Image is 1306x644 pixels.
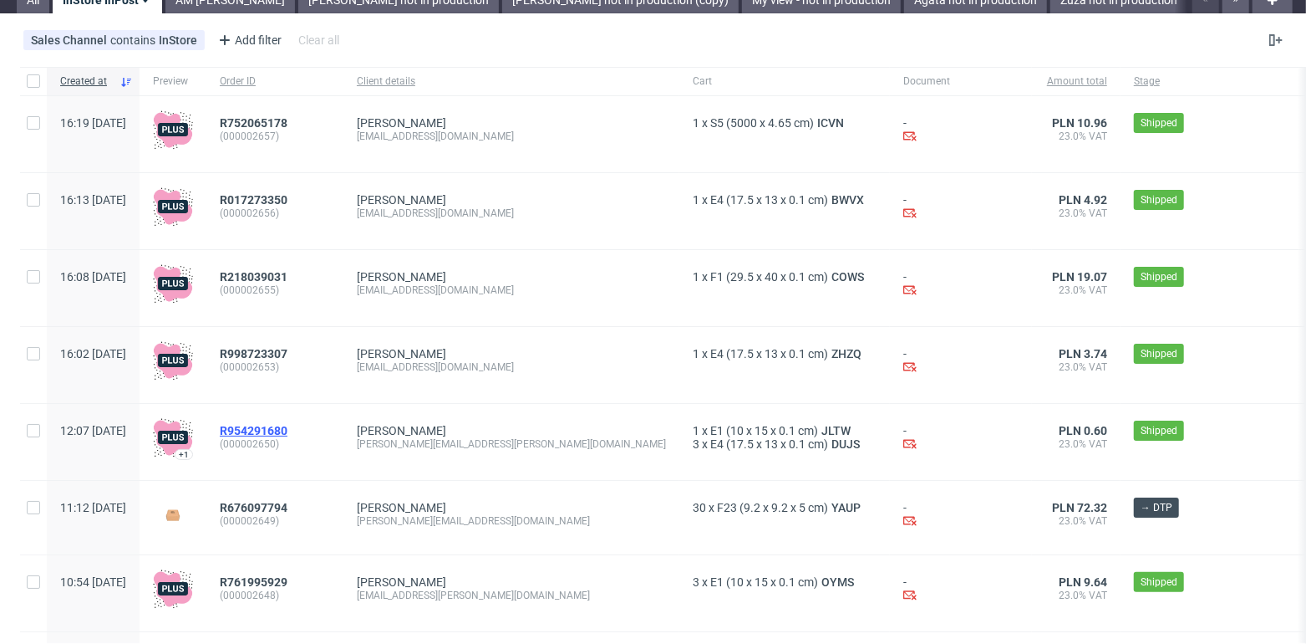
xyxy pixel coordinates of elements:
div: - [903,424,1019,453]
span: Shipped [1141,575,1177,590]
span: Shipped [1141,269,1177,284]
span: 16:02 [DATE] [60,347,126,360]
div: x [693,501,877,514]
span: (000002656) [220,207,330,220]
div: x [693,424,877,437]
span: 16:13 [DATE] [60,193,126,207]
span: E4 (17.5 x 13 x 0.1 cm) [710,437,828,451]
span: E1 (10 x 15 x 0.1 cm) [710,424,818,437]
a: R998723307 [220,347,291,360]
span: F1 (29.5 x 40 x 0.1 cm) [710,270,828,284]
a: DUJS [828,437,863,451]
div: - [903,270,1019,299]
span: 11:12 [DATE] [60,501,126,514]
a: BWVX [828,193,867,207]
div: - [903,347,1019,376]
span: 23.0% VAT [1045,589,1107,602]
span: R676097794 [220,501,287,514]
span: 1 [693,116,699,130]
span: (000002649) [220,514,330,528]
span: PLN 0.60 [1059,424,1107,437]
span: Created at [60,74,113,89]
span: 16:19 [DATE] [60,116,126,130]
div: - [903,193,1019,222]
span: 1 [693,424,699,437]
span: E4 (17.5 x 13 x 0.1 cm) [710,193,828,207]
a: R218039031 [220,270,291,284]
div: - [903,501,1019,530]
span: Shipped [1141,192,1177,207]
a: YAUP [828,501,864,514]
div: +1 [179,450,189,459]
img: plus-icon.676465ae8f3a83198b3f.png [153,263,193,304]
span: E1 (10 x 15 x 0.1 cm) [710,575,818,589]
span: 1 [693,347,699,360]
span: Shipped [1141,423,1177,438]
span: PLN 10.96 [1052,116,1107,130]
img: plus-icon.676465ae8f3a83198b3f.png [153,110,193,150]
a: [PERSON_NAME] [357,193,446,207]
div: x [693,347,877,360]
span: → DTP [1141,500,1172,515]
a: R954291680 [220,424,291,437]
span: Preview [153,74,193,89]
a: [PERSON_NAME] [357,501,446,514]
span: 23.0% VAT [1045,207,1107,220]
span: Stage [1134,74,1286,89]
a: [PERSON_NAME] [357,270,446,284]
span: PLN 72.32 [1052,501,1107,514]
span: (000002650) [220,437,330,451]
span: 23.0% VAT [1045,514,1107,528]
span: E4 (17.5 x 13 x 0.1 cm) [710,347,828,360]
span: R218039031 [220,270,287,284]
span: 23.0% VAT [1045,437,1107,451]
span: 1 [693,270,699,284]
div: Clear all [295,28,343,52]
div: InStore [159,33,197,47]
span: (000002648) [220,589,330,602]
span: (000002657) [220,130,330,143]
a: [PERSON_NAME] [357,347,446,360]
span: JLTW [818,424,854,437]
span: R752065178 [220,116,287,130]
a: OYMS [818,575,857,589]
div: - [903,575,1019,605]
div: [EMAIL_ADDRESS][DOMAIN_NAME] [357,207,666,220]
div: x [693,193,877,207]
span: F23 (9.2 x 9.2 x 5 cm) [717,501,828,514]
img: plus-icon.676465ae8f3a83198b3f.png [153,187,193,227]
a: R752065178 [220,116,291,130]
a: [PERSON_NAME] [357,575,446,589]
a: R017273350 [220,193,291,207]
span: contains [110,33,159,47]
a: [PERSON_NAME] [357,424,446,437]
a: ZHZQ [828,347,865,360]
span: Shipped [1141,115,1177,130]
span: 23.0% VAT [1045,130,1107,143]
span: 3 [693,437,699,451]
a: ICVN [814,116,847,130]
span: 12:07 [DATE] [60,424,126,437]
div: x [693,116,877,130]
div: [PERSON_NAME][EMAIL_ADDRESS][DOMAIN_NAME] [357,514,666,528]
div: [EMAIL_ADDRESS][DOMAIN_NAME] [357,130,666,143]
span: S5 (5000 x 4.65 cm) [710,116,814,130]
div: x [693,270,877,284]
span: R017273350 [220,193,287,207]
span: 30 [693,501,706,514]
div: x [693,437,877,451]
div: Add filter [211,27,285,54]
div: [PERSON_NAME][EMAIL_ADDRESS][PERSON_NAME][DOMAIN_NAME] [357,437,666,451]
span: Document [903,74,1019,89]
span: R998723307 [220,347,287,360]
div: [EMAIL_ADDRESS][DOMAIN_NAME] [357,284,666,297]
span: 16:08 [DATE] [60,270,126,284]
span: 23.0% VAT [1045,284,1107,297]
span: PLN 19.07 [1052,270,1107,284]
span: Client details [357,74,666,89]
